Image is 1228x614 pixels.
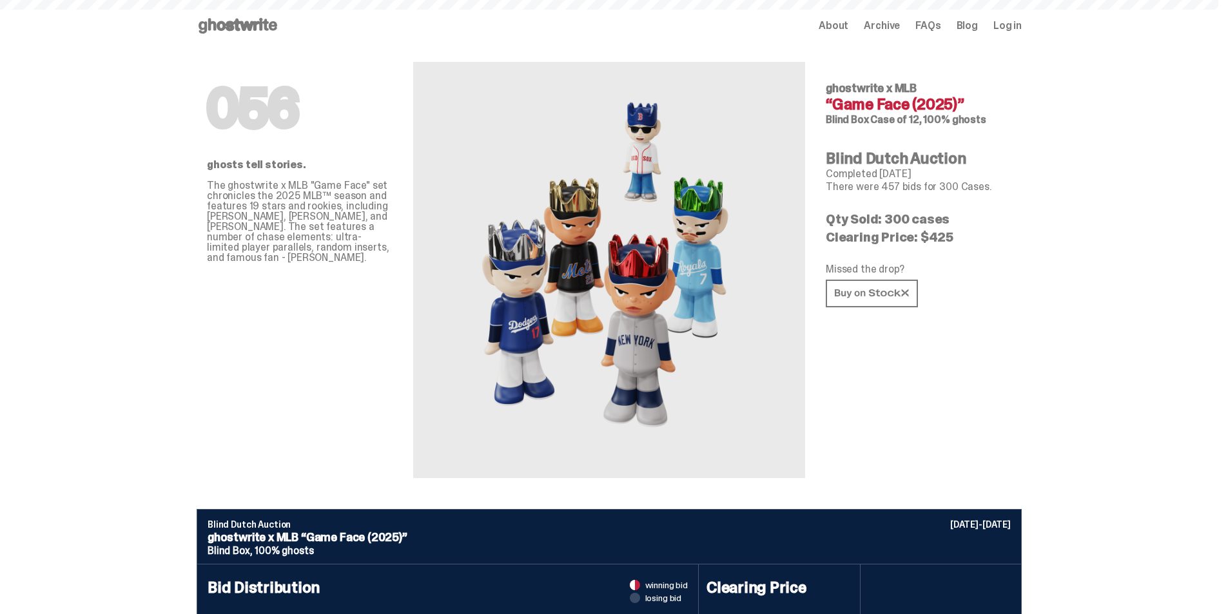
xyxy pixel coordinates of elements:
[826,213,1011,225] p: Qty Sold: 300 cases
[826,151,1011,166] h4: Blind Dutch Auction
[993,21,1022,31] a: Log in
[819,21,848,31] a: About
[208,532,1011,543] p: ghostwrite x MLB “Game Face (2025)”
[208,544,252,557] span: Blind Box,
[645,580,688,590] span: winning bid
[826,264,1011,274] p: Missed the drop?
[207,180,393,263] p: The ghostwrite x MLB "Game Face" set chronicles the 2025 MLB™ season and features 19 stars and ro...
[207,160,393,170] p: ghosts tell stories.
[915,21,940,31] a: FAQs
[826,113,869,126] span: Blind Box
[645,593,682,602] span: losing bid
[950,520,1011,529] p: [DATE]-[DATE]
[864,21,900,31] a: Archive
[957,21,978,31] a: Blog
[826,169,1011,179] p: Completed [DATE]
[707,580,852,595] h4: Clearing Price
[208,520,1011,529] p: Blind Dutch Auction
[826,231,1011,244] p: Clearing Price: $425
[826,97,1011,112] h4: “Game Face (2025)”
[207,82,393,134] h1: 056
[826,182,1011,192] p: There were 457 bids for 300 Cases.
[467,93,751,447] img: MLB&ldquo;Game Face (2025)&rdquo;
[870,113,986,126] span: Case of 12, 100% ghosts
[826,81,917,96] span: ghostwrite x MLB
[255,544,313,557] span: 100% ghosts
